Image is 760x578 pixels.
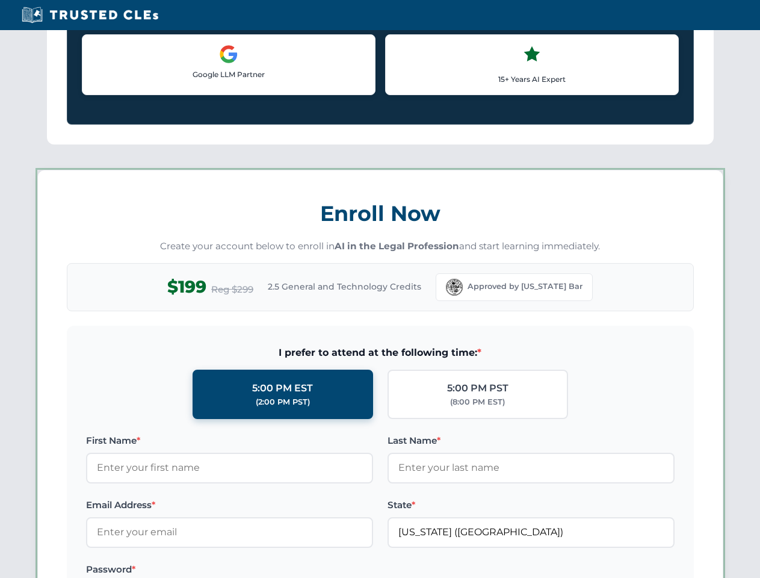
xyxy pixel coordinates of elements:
label: Password [86,562,373,577]
strong: AI in the Legal Profession [335,240,459,252]
label: Email Address [86,498,373,512]
span: $199 [167,273,206,300]
img: Trusted CLEs [18,6,162,24]
span: I prefer to attend at the following time: [86,345,675,361]
label: First Name [86,433,373,448]
div: (2:00 PM PST) [256,396,310,408]
input: Enter your email [86,517,373,547]
div: (8:00 PM EST) [450,396,505,408]
p: Google LLM Partner [92,69,365,80]
span: Reg $299 [211,282,253,297]
input: Enter your last name [388,453,675,483]
span: 2.5 General and Technology Credits [268,280,421,293]
input: Florida (FL) [388,517,675,547]
p: Create your account below to enroll in and start learning immediately. [67,240,694,253]
label: Last Name [388,433,675,448]
img: Google [219,45,238,64]
div: 5:00 PM EST [252,381,313,396]
img: Florida Bar [446,279,463,296]
span: Approved by [US_STATE] Bar [468,281,582,293]
label: State [388,498,675,512]
div: 5:00 PM PST [447,381,508,396]
p: 15+ Years AI Expert [395,73,669,85]
h3: Enroll Now [67,194,694,232]
input: Enter your first name [86,453,373,483]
